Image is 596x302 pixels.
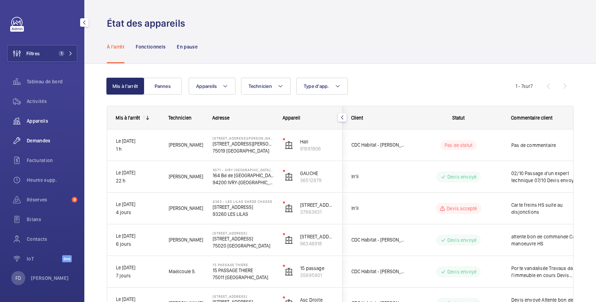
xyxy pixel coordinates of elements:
p: 15 PASSAGE THIERE [213,263,274,267]
p: 6 jours [116,240,160,248]
span: Madicoule S. [169,268,203,276]
span: [PERSON_NAME] [169,141,203,149]
span: [PERSON_NAME] [169,236,203,244]
p: 22 h [116,177,160,185]
span: Demandes [27,137,77,144]
p: Fonctionnels [136,43,166,50]
p: [STREET_ADDRESS][PERSON_NAME] [213,136,274,140]
p: En pause [177,43,197,50]
span: Réserves [27,196,69,203]
p: 7 jours [116,272,160,280]
button: Appareils [189,78,235,95]
p: 164 Bd de [GEOGRAPHIC_DATA] [213,172,274,179]
span: attente bon de commande Carte manoeuvre HS [511,233,584,247]
p: À l'arrêt [107,43,124,50]
button: Mis à l'arrêt [106,78,144,95]
span: Contacts [27,236,77,243]
p: 75011 [GEOGRAPHIC_DATA] [213,274,274,281]
button: Pannes [144,78,182,95]
p: Le [DATE] [116,264,160,272]
p: 75020 [GEOGRAPHIC_DATA] [213,242,274,249]
span: 02/10 Passage d'un expert technique 07/10 Devis envoyé [511,170,584,184]
button: Type d'app. [296,78,348,95]
p: [STREET_ADDRESS][PERSON_NAME] [213,140,274,147]
span: Filtres [26,50,40,57]
span: Commentaire client [511,115,552,121]
p: [STREET_ADDRESS] [300,233,334,240]
span: 1 [59,51,64,56]
p: 35885901 [300,272,334,279]
span: [PERSON_NAME] [169,173,203,181]
p: [STREET_ADDRESS] [213,235,274,242]
p: Devis envoyé [447,268,477,275]
p: 96346918 [300,240,334,247]
span: Tableau de bord [27,78,77,85]
h1: État des appareils [107,17,189,30]
span: In'li [351,204,406,212]
div: Press SPACE to select this row. [107,224,343,256]
span: IoT [27,255,62,262]
span: Facturation [27,157,77,164]
span: Activités [27,98,77,105]
p: Devis envoyé [447,173,477,180]
p: Devis envoyé [447,237,477,244]
span: Bilans [27,216,77,223]
p: 91981906 [300,145,334,152]
span: 1 - 7 7 [516,84,533,89]
p: 93260 LES LILAS [213,211,274,218]
span: Client [351,115,363,121]
p: 15 passage [300,265,334,272]
span: Statut [452,115,465,121]
p: FD [15,275,21,282]
span: CDC Habitat - [PERSON_NAME] [351,141,406,149]
span: Type d'app. [304,83,329,89]
span: Appareils [27,117,77,124]
p: Pas de statut [445,142,472,149]
span: Pas de commentaire [511,142,584,149]
img: elevator.svg [285,173,293,181]
span: Heures supp. [27,176,77,184]
span: Carte freins HS suite au disjonctions [511,201,584,216]
p: 3071 - IVRY [GEOGRAPHIC_DATA][STREET_ADDRESS] [213,168,274,172]
p: Le [DATE] [116,232,160,240]
span: In'li [351,173,406,181]
div: Mis à l'arrêt [116,115,140,121]
div: Appareil [283,115,334,121]
img: elevator.svg [285,236,293,244]
p: 75019 [GEOGRAPHIC_DATA] [213,147,274,154]
p: [STREET_ADDRESS] [213,231,274,235]
p: [STREET_ADDRESS] [300,201,334,208]
p: 1 h [116,145,160,153]
span: Appareils [196,83,217,89]
p: 4 jours [116,208,160,217]
span: Porte vandalisée Travaux dans l'immeuble en cours Devis envoyé Attente bon de commande [511,265,584,279]
div: Press SPACE to select this row. [107,161,343,193]
img: elevator.svg [285,268,293,276]
p: Hall [300,138,334,145]
span: [PERSON_NAME] [169,204,203,212]
span: 9 [72,197,77,203]
span: Technicien [248,83,272,89]
p: [STREET_ADDRESS] [213,294,274,298]
button: Technicien [241,78,291,95]
p: Devis accepté [447,205,477,212]
p: 94200 IVRY-[GEOGRAPHIC_DATA] [213,179,274,186]
p: GAUCHE [300,170,334,177]
p: 15 PASSAGE THIERE [213,267,274,274]
p: [PERSON_NAME] [31,275,69,282]
button: Filtres1 [7,45,77,62]
p: [STREET_ADDRESS] [213,204,274,211]
p: 36512879 [300,177,334,184]
img: elevator.svg [285,204,293,213]
p: Le [DATE] [116,137,160,145]
div: Press SPACE to select this row. [107,193,343,224]
span: sur [523,83,530,89]
span: Technicien [168,115,192,121]
p: Le [DATE] [116,169,160,177]
span: CDC Habitat - [PERSON_NAME] [351,236,406,244]
p: 37863831 [300,208,334,216]
span: Beta [62,255,72,262]
span: Adresse [212,115,229,121]
span: CDC Habitat - [PERSON_NAME] [351,268,406,276]
img: elevator.svg [285,141,293,149]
